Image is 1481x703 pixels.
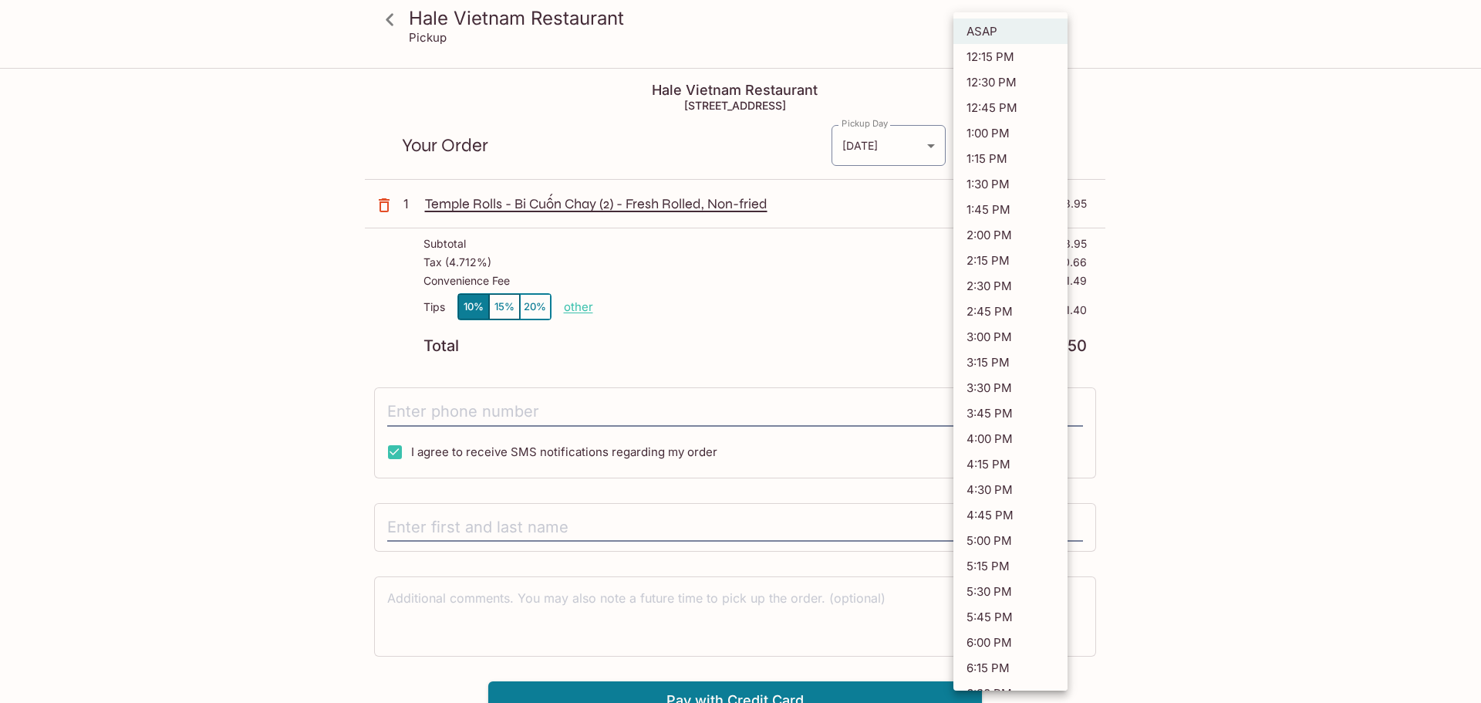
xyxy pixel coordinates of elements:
[953,426,1068,451] li: 4:00 PM
[953,19,1068,44] li: ASAP
[953,477,1068,502] li: 4:30 PM
[953,451,1068,477] li: 4:15 PM
[953,604,1068,630] li: 5:45 PM
[953,171,1068,197] li: 1:30 PM
[953,324,1068,350] li: 3:00 PM
[953,502,1068,528] li: 4:45 PM
[953,69,1068,95] li: 12:30 PM
[953,146,1068,171] li: 1:15 PM
[953,248,1068,273] li: 2:15 PM
[953,375,1068,401] li: 3:30 PM
[953,553,1068,579] li: 5:15 PM
[953,655,1068,681] li: 6:15 PM
[953,528,1068,553] li: 5:00 PM
[953,401,1068,426] li: 3:45 PM
[953,273,1068,299] li: 2:30 PM
[953,579,1068,604] li: 5:30 PM
[953,350,1068,375] li: 3:15 PM
[953,44,1068,69] li: 12:15 PM
[953,197,1068,222] li: 1:45 PM
[953,95,1068,120] li: 12:45 PM
[953,299,1068,324] li: 2:45 PM
[953,222,1068,248] li: 2:00 PM
[953,630,1068,655] li: 6:00 PM
[953,120,1068,146] li: 1:00 PM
